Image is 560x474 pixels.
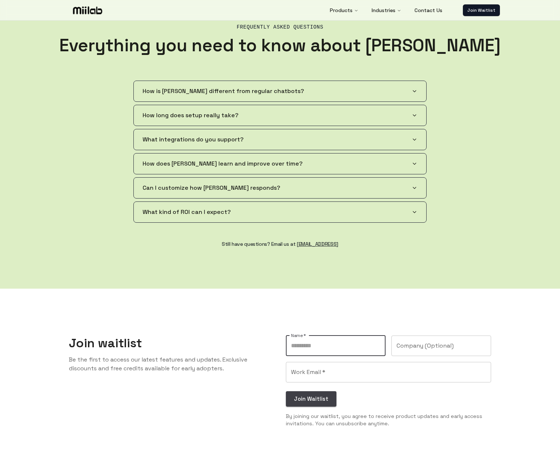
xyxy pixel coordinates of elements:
[134,81,426,101] button: How is [PERSON_NAME] different from regular chatbots?
[134,153,426,174] button: How does [PERSON_NAME] learn and improve over time?
[134,105,426,126] button: How long does setup really take?
[297,241,338,247] a: [EMAIL_ADDRESS]
[69,336,274,351] h2: Join waitlist
[134,202,426,222] button: What kind of ROI can I expect?
[143,135,244,144] span: What integrations do you support?
[71,5,104,16] img: Logo
[143,208,231,216] span: What kind of ROI can I expect?
[324,3,448,18] nav: Main
[69,355,274,373] p: Be the first to access our latest features and updates. Exclusive discounts and free credits avai...
[291,332,306,338] label: Name
[143,111,239,120] span: How long does setup really take?
[51,23,509,31] h2: Frequently Asked Questions
[366,3,407,18] button: Industries
[409,3,448,18] a: Contact Us
[51,37,509,54] h3: Everything you need to know about [PERSON_NAME]
[286,391,336,407] button: Join Waitlist
[143,87,304,96] span: How is [PERSON_NAME] different from regular chatbots?
[143,159,303,168] span: How does [PERSON_NAME] learn and improve over time?
[286,412,491,427] p: By joining our waitlist, you agree to receive product updates and early access invitations. You c...
[60,5,115,16] a: Logo
[324,3,364,18] button: Products
[134,129,426,150] button: What integrations do you support?
[51,240,509,248] h4: Still have questions? Email us at
[143,184,280,192] span: Can I customize how [PERSON_NAME] responds?
[134,178,426,198] button: Can I customize how [PERSON_NAME] responds?
[463,4,500,16] a: Join Waitlist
